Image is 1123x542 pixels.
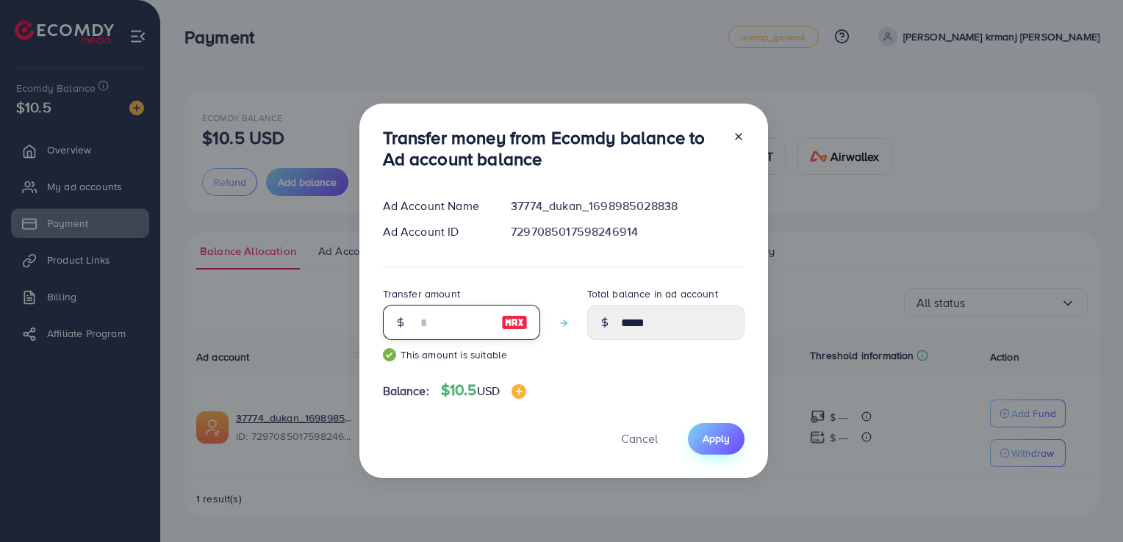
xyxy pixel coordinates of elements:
button: Apply [688,423,745,455]
span: Apply [703,431,730,446]
label: Total balance in ad account [587,286,718,301]
small: This amount is suitable [383,347,540,362]
span: Cancel [621,430,658,447]
label: Transfer amount [383,286,460,301]
img: guide [383,348,396,361]
div: Ad Account Name [371,198,500,214]
button: Cancel [603,423,676,455]
img: image [512,384,526,399]
div: 37774_dukan_1698985028838 [499,198,756,214]
span: USD [477,383,500,399]
span: Balance: [383,383,429,400]
img: image [501,314,528,331]
div: 7297085017598246914 [499,223,756,240]
h3: Transfer money from Ecomdy balance to Ad account balance [383,127,721,170]
iframe: Chat [1061,476,1112,531]
h4: $10.5 [441,381,526,400]
div: Ad Account ID [371,223,500,240]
